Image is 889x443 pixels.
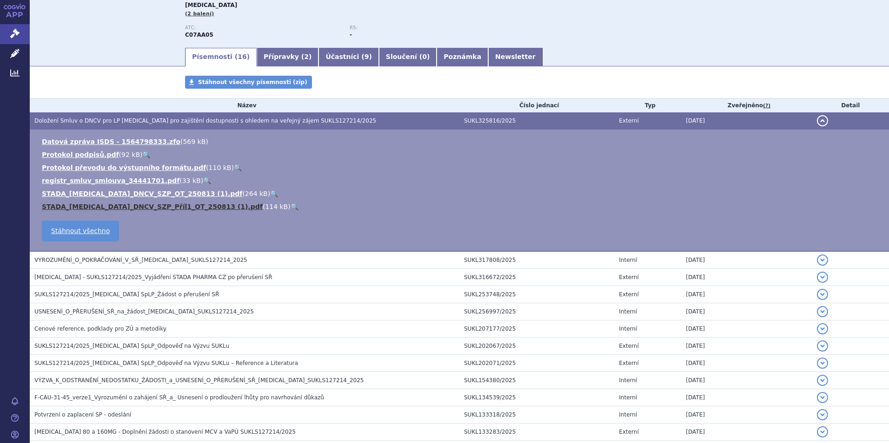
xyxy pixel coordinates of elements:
[619,429,638,435] span: Externí
[817,340,828,352] button: detail
[459,389,614,406] td: SUKL134539/2025
[121,151,140,158] span: 92 kB
[459,269,614,286] td: SUKL316672/2025
[42,177,179,184] a: registr_smluv_smlouva_34441701.pdf
[265,203,288,210] span: 114 kB
[238,53,246,60] span: 16
[34,326,166,332] span: Cenové reference, podklady pro ZÚ a metodiky
[681,286,812,303] td: [DATE]
[182,177,201,184] span: 33 kB
[198,79,307,85] span: Stáhnout všechny písemnosti (zip)
[234,164,242,171] a: 🔍
[34,117,376,124] span: Doložení Smluv o DNCV pro LP Propranolol pro zajištění dostupnosti s ohledem na veřejný zájem SUK...
[422,53,427,60] span: 0
[42,189,880,198] li: ( )
[459,286,614,303] td: SUKL253748/2025
[459,98,614,112] th: Číslo jednací
[817,392,828,403] button: detail
[817,409,828,420] button: detail
[488,48,543,66] a: Newsletter
[817,426,828,437] button: detail
[619,257,637,263] span: Interní
[183,138,206,145] span: 569 kB
[459,320,614,338] td: SUKL207177/2025
[34,360,298,366] span: SUKLS127214/2025_Propranolol SpLP_Odpověď na Výzvu SUKLu – Reference a Literatura
[817,272,828,283] button: detail
[350,25,505,31] p: RS:
[257,48,318,66] a: Přípravky (2)
[350,32,352,38] strong: -
[291,203,299,210] a: 🔍
[34,411,131,418] span: Potvrzení o zaplacení SP - odeslání
[459,372,614,389] td: SUKL154380/2025
[185,32,213,38] strong: PROPRANOLOL
[459,423,614,441] td: SUKL133283/2025
[270,190,278,197] a: 🔍
[34,429,296,435] span: Propranolol 80 a 160MG - Doplnění žádosti o stanovení MCV a VaPÚ SUKLS127214/2025
[459,406,614,423] td: SUKL133318/2025
[619,274,638,280] span: Externí
[459,338,614,355] td: SUKL202067/2025
[681,406,812,423] td: [DATE]
[459,112,614,130] td: SUKL325816/2025
[459,355,614,372] td: SUKL202071/2025
[681,112,812,130] td: [DATE]
[614,98,681,112] th: Typ
[619,377,637,384] span: Interní
[619,360,638,366] span: Externí
[34,377,364,384] span: VÝZVA_K_ODSTRANĚNÍ_NEDOSTATKU_ŽÁDOSTI_a_USNESENÍ_O_PŘERUŠENÍ_SŘ_PROPRANOLOL_SUKLS127214_2025
[379,48,437,66] a: Sloučení (0)
[812,98,889,112] th: Detail
[42,164,206,171] a: Protokol převodu do výstupního formátu.pdf
[681,338,812,355] td: [DATE]
[42,138,180,145] a: Datová zpráva ISDS - 1564798333.zfo
[619,117,638,124] span: Externí
[681,389,812,406] td: [DATE]
[34,343,229,349] span: SUKLS127214/2025_Propranolol SpLP_Odpověď na Výzvu SUKLu
[42,163,880,172] li: ( )
[817,358,828,369] button: detail
[681,251,812,269] td: [DATE]
[817,323,828,334] button: detail
[34,394,324,401] span: F-CAU-31-45_verze1_Vyrozumění o zahájení SŘ_a_ Usnesení o prodloužení lhůty pro navrhování důkazů
[619,343,638,349] span: Externí
[30,98,459,112] th: Název
[817,289,828,300] button: detail
[681,372,812,389] td: [DATE]
[209,164,232,171] span: 110 kB
[763,103,770,109] abbr: (?)
[42,151,119,158] a: Protokol podpisů.pdf
[619,308,637,315] span: Interní
[34,257,247,263] span: VYROZUMĚNÍ_O_POKRAČOVÁNÍ_V_SŘ_PROPRANOLOL_SUKLS127214_2025
[681,303,812,320] td: [DATE]
[185,2,237,8] span: [MEDICAL_DATA]
[459,251,614,269] td: SUKL317808/2025
[42,202,880,211] li: ( )
[681,269,812,286] td: [DATE]
[619,411,637,418] span: Interní
[304,53,309,60] span: 2
[42,150,880,159] li: ( )
[42,203,263,210] a: STADA_[MEDICAL_DATA]_DNCV_SZP_Příl1_OT_250813 (1).pdf
[34,291,219,298] span: SUKLS127214/2025_Propranolol SpLP_Žádost o přerušení SŘ
[681,98,812,112] th: Zveřejněno
[34,274,272,280] span: Propranolol - SUKLS127214/2025_Vyjádření STADA PHARMA CZ po přerušení SŘ
[437,48,488,66] a: Poznámka
[817,306,828,317] button: detail
[42,221,119,241] a: Stáhnout všechno
[459,303,614,320] td: SUKL256997/2025
[185,25,340,31] p: ATC:
[245,190,268,197] span: 264 kB
[817,375,828,386] button: detail
[42,190,242,197] a: STADA_[MEDICAL_DATA]_DNCV_SZP_OT_250813 (1).pdf
[817,254,828,266] button: detail
[817,115,828,126] button: detail
[681,355,812,372] td: [DATE]
[185,48,257,66] a: Písemnosti (16)
[619,326,637,332] span: Interní
[681,423,812,441] td: [DATE]
[42,137,880,146] li: ( )
[365,53,369,60] span: 9
[619,394,637,401] span: Interní
[185,76,312,89] a: Stáhnout všechny písemnosti (zip)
